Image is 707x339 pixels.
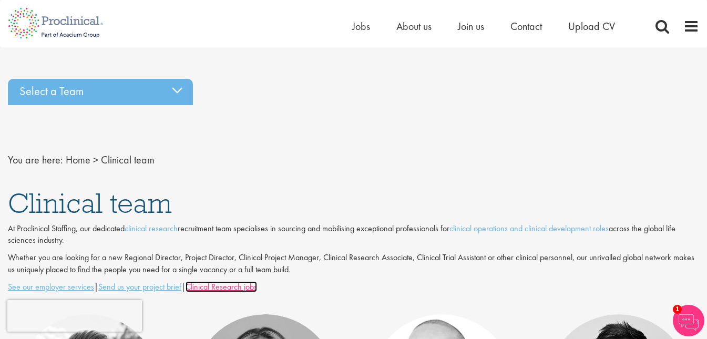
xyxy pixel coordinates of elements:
[568,19,615,33] a: Upload CV
[8,281,94,292] a: See our employer services
[458,19,484,33] a: Join us
[8,223,699,247] p: At Proclinical Staffing, our dedicated recruitment team specialises in sourcing and mobilising ex...
[186,281,257,292] a: Clinical Research jobs
[8,79,193,105] div: Select a Team
[396,19,432,33] a: About us
[8,185,172,221] span: Clinical team
[352,19,370,33] a: Jobs
[101,153,155,167] span: Clinical team
[673,305,704,336] img: Chatbot
[93,153,98,167] span: >
[98,281,181,292] a: Send us your project brief
[66,153,90,167] a: breadcrumb link
[673,305,682,314] span: 1
[8,252,699,276] p: Whether you are looking for a new Regional Director, Project Director, Clinical Project Manager, ...
[449,223,609,234] a: clinical operations and clinical development roles
[510,19,542,33] a: Contact
[7,300,142,332] iframe: reCAPTCHA
[125,223,178,234] a: clinical research
[8,281,699,293] p: | |
[8,153,63,167] span: You are here:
